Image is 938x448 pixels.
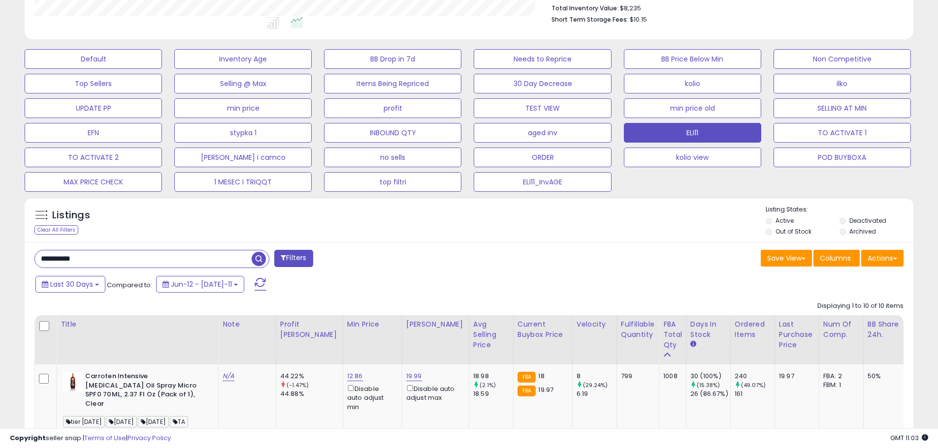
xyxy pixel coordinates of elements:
[663,319,682,350] div: FBA Total Qty
[690,319,726,340] div: Days In Stock
[10,434,171,443] div: seller snap | |
[663,372,679,381] div: 1008
[25,123,162,143] button: EFN
[735,372,775,381] div: 240
[518,372,536,383] small: FBA
[474,148,611,167] button: ORDER
[551,15,628,24] b: Short Term Storage Fees:
[473,319,509,350] div: Avg Selling Price
[406,319,465,329] div: [PERSON_NAME]
[61,319,214,329] div: Title
[63,416,105,427] span: tier [DATE]
[624,123,761,143] button: ELI11
[624,98,761,118] button: min price old
[817,301,904,311] div: Displaying 1 to 10 of 10 items
[480,381,496,389] small: (2.1%)
[735,319,771,340] div: Ordered Items
[538,371,544,381] span: 18
[174,98,312,118] button: min price
[324,74,461,93] button: Items Being Repriced
[174,123,312,143] button: stypka 1
[779,372,811,381] div: 19.97
[761,250,812,267] button: Save View
[820,253,851,263] span: Columns
[324,172,461,192] button: top filtri
[474,172,611,192] button: ELI11_InvAGE
[868,319,904,340] div: BB Share 24h.
[280,319,339,340] div: Profit [PERSON_NAME]
[690,372,730,381] div: 30 (100%)
[624,49,761,69] button: BB Price Below Min
[774,148,911,167] button: POD BUYBOXA
[174,49,312,69] button: Inventory Age
[52,209,90,222] h5: Listings
[776,227,811,236] label: Out of Stock
[174,74,312,93] button: Selling @ Max
[174,148,312,167] button: [PERSON_NAME] i camco
[10,433,46,443] strong: Copyright
[518,319,568,340] div: Current Buybox Price
[849,216,886,225] label: Deactivated
[84,433,126,443] a: Terms of Use
[138,416,169,427] span: [DATE]
[324,49,461,69] button: BB Drop in 7d
[766,205,913,214] p: Listing States:
[621,372,651,381] div: 799
[577,319,613,329] div: Velocity
[621,319,655,340] div: Fulfillable Quantity
[25,74,162,93] button: Top Sellers
[474,49,611,69] button: Needs to Reprice
[577,372,616,381] div: 8
[518,386,536,396] small: FBA
[25,148,162,167] button: TO ACTIVATE 2
[25,172,162,192] button: MAX PRICE CHECK
[630,15,647,24] span: $10.15
[890,433,928,443] span: 2025-08-11 11:03 GMT
[779,319,815,350] div: Last Purchase Price
[690,340,696,349] small: Days In Stock.
[347,371,363,381] a: 12.86
[174,172,312,192] button: 1 MESEC I TRIQQT
[823,319,859,340] div: Num of Comp.
[474,74,611,93] button: 30 Day Decrease
[406,383,461,402] div: Disable auto adjust max
[774,74,911,93] button: ilko
[324,148,461,167] button: no sells
[280,389,343,398] div: 44.88%
[776,216,794,225] label: Active
[774,123,911,143] button: TO ACTIVATE 1
[107,280,152,290] span: Compared to:
[25,49,162,69] button: Default
[577,389,616,398] div: 6.19
[223,371,234,381] a: N/A
[583,381,608,389] small: (29.24%)
[50,279,93,289] span: Last 30 Days
[551,1,896,13] li: $8,235
[741,381,766,389] small: (49.07%)
[35,276,105,293] button: Last 30 Days
[473,372,513,381] div: 18.98
[861,250,904,267] button: Actions
[868,372,900,381] div: 50%
[690,389,730,398] div: 26 (86.67%)
[813,250,860,267] button: Columns
[624,74,761,93] button: kolio
[823,381,856,389] div: FBM: 1
[735,389,775,398] div: 161
[280,372,343,381] div: 44.22%
[223,319,272,329] div: Note
[697,381,720,389] small: (15.38%)
[106,416,137,427] span: [DATE]
[274,250,313,267] button: Filters
[347,319,398,329] div: Min Price
[538,385,553,394] span: 19.97
[474,123,611,143] button: aged inv
[849,227,876,236] label: Archived
[324,123,461,143] button: INBOUND QTY
[128,433,171,443] a: Privacy Policy
[171,279,232,289] span: Jun-12 - [DATE]-11
[34,225,78,235] div: Clear All Filters
[774,49,911,69] button: Non Competitive
[474,98,611,118] button: TEST VIEW
[774,98,911,118] button: SELLING AT MIN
